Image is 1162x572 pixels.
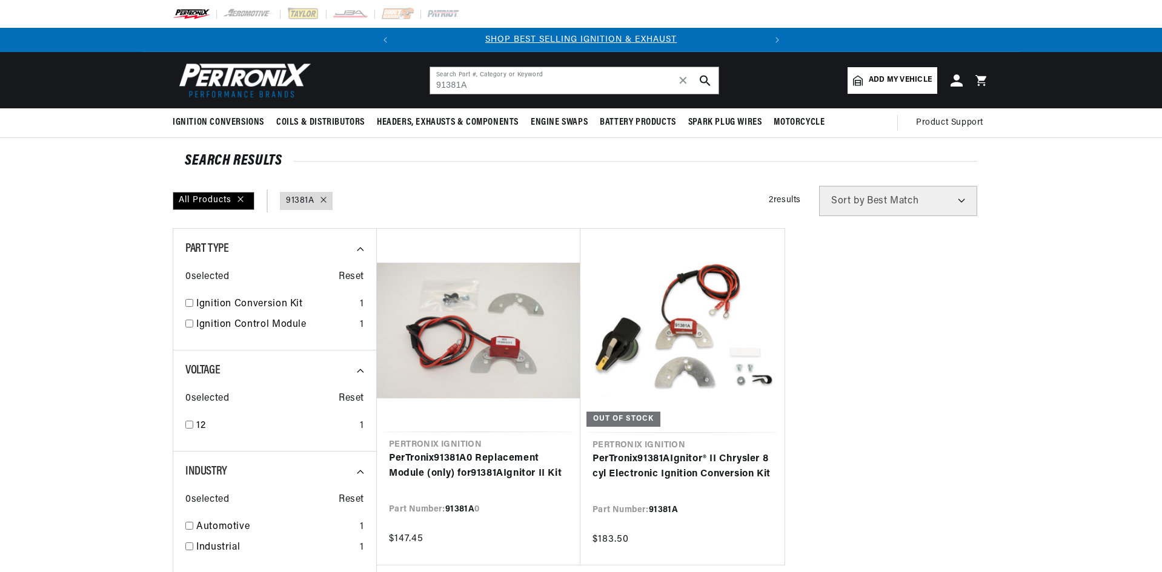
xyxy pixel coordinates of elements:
div: 1 [360,540,364,556]
div: SEARCH RESULTS [185,155,977,167]
span: Coils & Distributors [276,116,365,129]
div: 1 [360,519,364,535]
a: Industrial [196,540,355,556]
summary: Headers, Exhausts & Components [371,108,525,137]
span: Product Support [916,116,983,130]
span: 0 selected [185,391,229,407]
a: SHOP BEST SELLING IGNITION & EXHAUST [485,35,677,44]
span: Reset [339,269,364,285]
a: 12 [196,418,355,434]
button: search button [692,67,719,94]
summary: Coils & Distributors [270,108,371,137]
a: PerTronix91381AIgnitor® II Chrysler 8 cyl Electronic Ignition Conversion Kit [593,452,772,482]
div: All Products [173,192,254,210]
input: Search Part #, Category or Keyword [430,67,719,94]
summary: Ignition Conversions [173,108,270,137]
span: Reset [339,391,364,407]
summary: Motorcycle [768,108,831,137]
span: 0 selected [185,492,229,508]
div: 1 [360,418,364,434]
div: 1 [360,317,364,333]
a: Ignition Conversion Kit [196,297,355,312]
summary: Product Support [916,108,989,137]
a: Automotive [196,519,355,535]
span: 0 selected [185,269,229,285]
span: 2 results [769,196,801,205]
div: Announcement [397,33,765,47]
span: Voltage [185,364,220,376]
div: 1 of 2 [397,33,765,47]
span: Ignition Conversions [173,116,264,129]
span: Battery Products [600,116,676,129]
a: 91381A [286,194,314,208]
summary: Engine Swaps [525,108,594,137]
span: Part Type [185,243,228,255]
span: Industry [185,465,227,478]
span: Add my vehicle [869,74,932,86]
span: Spark Plug Wires [688,116,762,129]
a: Add my vehicle [848,67,937,94]
summary: Spark Plug Wires [682,108,768,137]
span: Headers, Exhausts & Components [377,116,519,129]
span: Motorcycle [774,116,825,129]
button: Translation missing: en.sections.announcements.previous_announcement [373,28,397,52]
a: PerTronix91381A0 Replacement Module (only) for91381AIgnitor II Kit [389,451,568,482]
select: Sort by [819,186,977,216]
a: Ignition Control Module [196,317,355,333]
div: 1 [360,297,364,312]
button: Translation missing: en.sections.announcements.next_announcement [765,28,789,52]
img: Pertronix [173,59,312,101]
summary: Battery Products [594,108,682,137]
span: Sort by [831,196,865,206]
slideshow-component: Translation missing: en.sections.announcements.announcement_bar [142,28,1020,52]
span: Reset [339,492,364,508]
span: Engine Swaps [531,116,588,129]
